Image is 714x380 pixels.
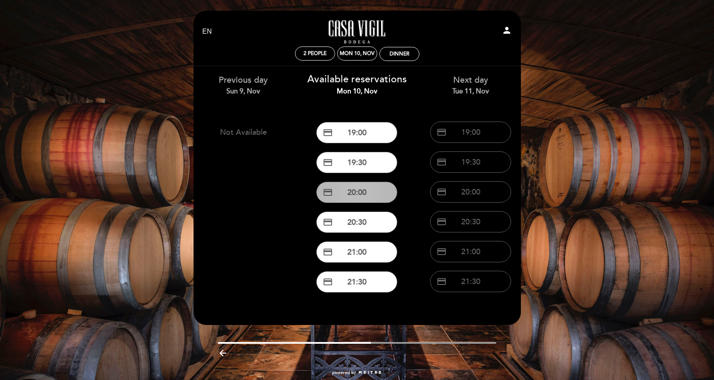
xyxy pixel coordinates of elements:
button: credit_card 19:30 [430,151,511,173]
span: credit_card [436,276,447,287]
span: credit_card [323,277,333,287]
span: credit_card [436,247,447,257]
span: credit_card [323,217,333,227]
div: Mon 10, Nov [340,50,375,57]
a: powered by [332,370,382,376]
span: credit_card [323,247,333,257]
button: person [502,25,512,38]
div: Sun 9, Nov [193,87,294,96]
div: Mon 10, Nov [306,87,408,96]
span: credit_card [323,187,333,197]
button: credit_card 21:30 [316,271,397,293]
div: Tue 11, Nov [420,87,521,96]
div: Dinner [390,51,409,57]
div: Next day [420,74,521,96]
button: credit_card 19:30 [316,152,397,173]
button: credit_card 21:00 [430,241,511,262]
span: credit_card [436,127,447,137]
div: Available reservations [306,73,408,96]
span: powered by [332,370,356,376]
i: arrow_backward [218,348,228,358]
button: credit_card 20:30 [430,211,511,232]
span: credit_card [436,217,447,227]
button: credit_card 20:30 [316,212,397,233]
span: credit_card [436,187,447,197]
div: Previous day [193,74,294,96]
button: credit_card 19:00 [430,122,511,143]
button: credit_card 21:00 [316,241,397,263]
button: credit_card 20:00 [316,182,397,203]
button: Not Available [203,122,284,143]
button: credit_card 21:30 [430,271,511,292]
img: MEITRE [358,371,382,375]
button: credit_card 20:00 [430,181,511,203]
button: credit_card 19:00 [316,122,397,143]
span: credit_card [323,157,333,168]
a: Casa Vigil - Restaurante [304,20,410,44]
span: credit_card [323,128,333,138]
span: credit_card [436,157,447,167]
span: 2 people [304,50,327,57]
i: person [502,25,512,35]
